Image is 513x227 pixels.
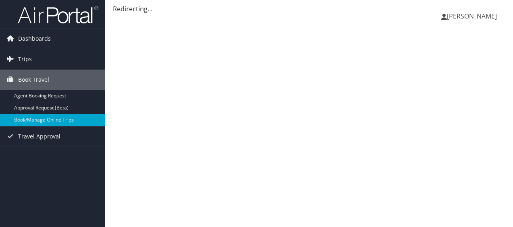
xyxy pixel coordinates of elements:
div: Redirecting... [113,4,505,14]
a: [PERSON_NAME] [441,4,505,28]
span: Book Travel [18,70,49,90]
span: [PERSON_NAME] [447,12,497,21]
span: Dashboards [18,29,51,49]
img: airportal-logo.png [18,5,98,24]
span: Trips [18,49,32,69]
span: Travel Approval [18,126,60,147]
